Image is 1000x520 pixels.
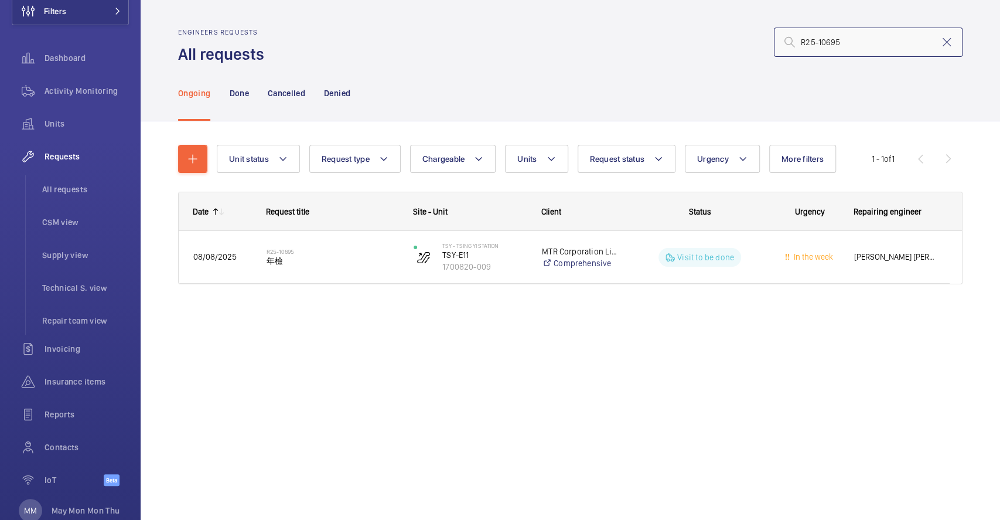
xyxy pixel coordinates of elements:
div: Date [193,207,209,216]
span: Repair team view [42,315,129,327]
span: IoT [45,474,104,486]
span: Insurance items [45,376,129,388]
span: Requests [45,151,129,162]
p: TSY-E11 [442,249,527,261]
span: Request type [322,154,370,164]
button: Request type [309,145,401,173]
p: MTR Corporation Limited [542,246,619,257]
p: Ongoing [178,87,210,99]
p: May Mon Mon Thu [52,505,120,516]
p: Cancelled [268,87,305,99]
span: Supply view [42,249,129,261]
span: Urgency [795,207,825,216]
span: 1 - 1 1 [872,155,895,163]
span: Client [541,207,561,216]
span: In the week [791,252,833,261]
button: Unit status [217,145,300,173]
button: Chargeable [410,145,496,173]
span: Contacts [45,441,129,453]
span: All requests [42,183,129,195]
span: Units [45,118,129,130]
button: Urgency [685,145,760,173]
p: MM [24,505,37,516]
span: 年檢 [267,255,398,267]
span: Unit status [229,154,269,164]
span: 08/08/2025 [193,252,237,261]
button: Request status [578,145,676,173]
span: Site - Unit [413,207,448,216]
button: Units [505,145,568,173]
span: Invoicing [45,343,129,355]
span: Repairing engineer [854,207,921,216]
span: Technical S. view [42,282,129,294]
span: Request status [590,154,645,164]
input: Search by request number or quote number [774,28,963,57]
h2: Engineers requests [178,28,271,36]
h1: All requests [178,43,271,65]
p: TSY - Tsing Yi Station [442,242,527,249]
button: More filters [769,145,836,173]
a: Comprehensive [542,257,619,269]
p: Denied [324,87,350,99]
img: escalator.svg [417,250,431,264]
span: Status [689,207,711,216]
span: CSM view [42,216,129,228]
p: 1700820-009 [442,261,527,273]
span: Urgency [697,154,729,164]
span: Beta [104,474,120,486]
span: Activity Monitoring [45,85,129,97]
p: Done [229,87,248,99]
span: Request title [266,207,309,216]
span: Units [517,154,537,164]
p: Visit to be done [677,251,734,263]
h2: R25-10695 [267,248,398,255]
span: Reports [45,409,129,420]
span: of [884,154,892,164]
span: More filters [781,154,824,164]
span: Chargeable [422,154,465,164]
span: [PERSON_NAME] [PERSON_NAME] [854,250,935,264]
span: Filters [44,5,66,17]
span: Dashboard [45,52,129,64]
